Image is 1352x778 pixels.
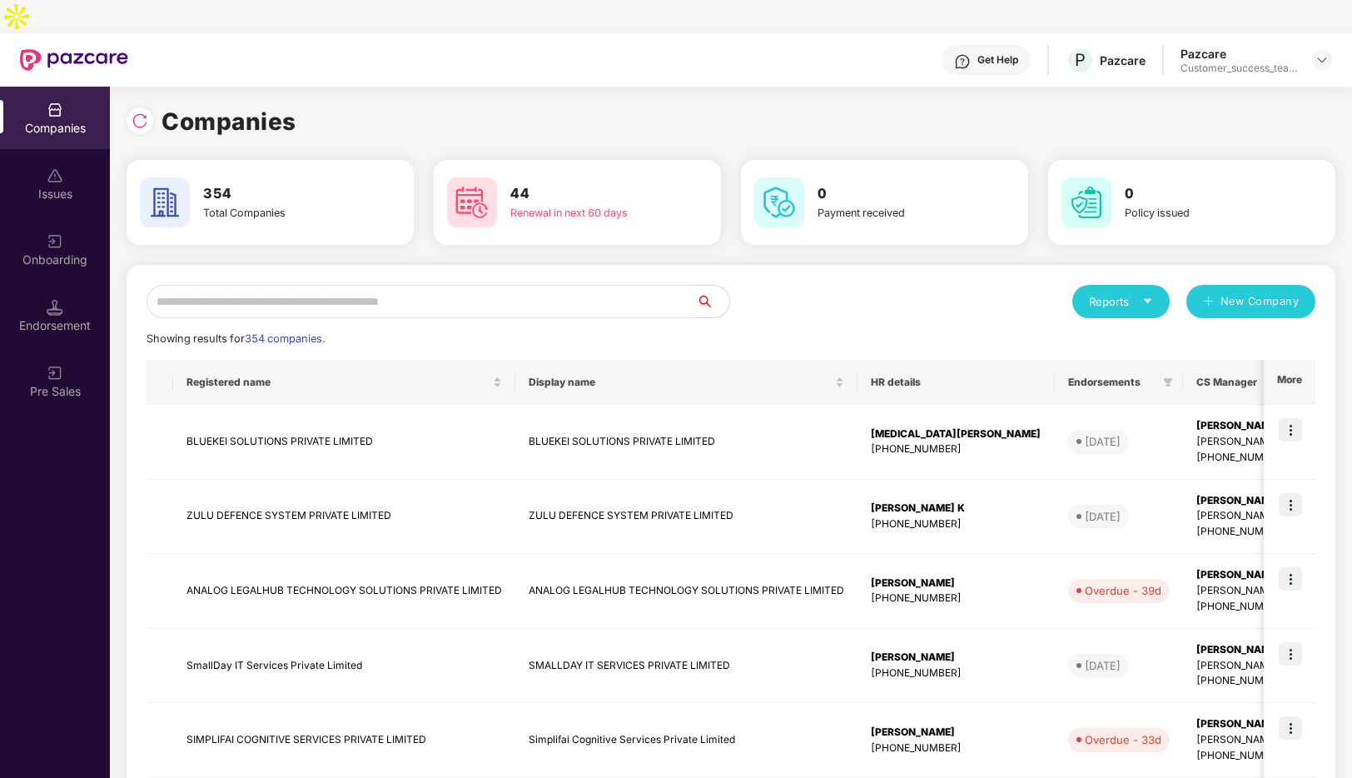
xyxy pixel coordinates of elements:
th: HR details [857,360,1055,405]
span: filter [1163,377,1173,387]
img: svg+xml;base64,PHN2ZyB4bWxucz0iaHR0cDovL3d3dy53My5vcmcvMjAwMC9zdmciIHdpZHRoPSI2MCIgaGVpZ2h0PSI2MC... [754,177,804,227]
td: ANALOG LEGALHUB TECHNOLOGY SOLUTIONS PRIVATE LIMITED [515,554,857,629]
span: caret-down [1142,296,1153,307]
span: 354 companies. [245,332,325,345]
img: svg+xml;base64,PHN2ZyB4bWxucz0iaHR0cDovL3d3dy53My5vcmcvMjAwMC9zdmciIHdpZHRoPSI2MCIgaGVpZ2h0PSI2MC... [1061,177,1111,227]
div: [PHONE_NUMBER] [871,666,1041,681]
img: icon [1279,567,1302,591]
button: plusNew Company [1186,285,1315,318]
div: [DATE] [1085,508,1121,525]
span: filter [1160,372,1176,392]
span: Endorsements [1068,376,1156,389]
div: [MEDICAL_DATA][PERSON_NAME] [871,426,1041,442]
img: svg+xml;base64,PHN2ZyB3aWR0aD0iMjAiIGhlaWdodD0iMjAiIHZpZXdCb3g9IjAgMCAyMCAyMCIgZmlsbD0ibm9uZSIgeG... [47,233,63,250]
div: Renewal in next 60 days [510,205,679,222]
div: [DATE] [1085,657,1121,674]
h3: 0 [1125,183,1294,205]
div: [PHONE_NUMBER] [871,741,1041,756]
img: svg+xml;base64,PHN2ZyBpZD0iSGVscC0zMngzMiIgeG1sbnM9Imh0dHA6Ly93d3cudzMub3JnLzIwMDAvc3ZnIiB3aWR0aD... [954,53,971,70]
span: Registered name [186,376,490,389]
img: icon [1279,642,1302,666]
img: svg+xml;base64,PHN2ZyB4bWxucz0iaHR0cDovL3d3dy53My5vcmcvMjAwMC9zdmciIHdpZHRoPSI2MCIgaGVpZ2h0PSI2MC... [447,177,497,227]
div: [PERSON_NAME] K [871,501,1041,516]
img: svg+xml;base64,PHN2ZyB4bWxucz0iaHR0cDovL3d3dy53My5vcmcvMjAwMC9zdmciIHdpZHRoPSI2MCIgaGVpZ2h0PSI2MC... [140,177,190,227]
td: SmallDay IT Services Private Limited [173,629,515,704]
div: Get Help [977,53,1018,67]
span: New Company [1220,293,1300,310]
td: ZULU DEFENCE SYSTEM PRIVATE LIMITED [173,480,515,555]
div: [PERSON_NAME] [871,650,1041,666]
h3: 44 [510,183,679,205]
div: [PHONE_NUMBER] [871,441,1041,457]
div: [PERSON_NAME] [871,725,1041,741]
img: New Pazcare Logo [20,49,128,71]
td: ANALOG LEGALHUB TECHNOLOGY SOLUTIONS PRIVATE LIMITED [173,554,515,629]
span: plus [1203,296,1214,309]
div: [PERSON_NAME] [871,576,1041,591]
div: [DATE] [1085,433,1121,450]
div: Overdue - 39d [1085,582,1161,599]
h3: 0 [818,183,987,205]
div: Total Companies [203,205,372,222]
div: [PHONE_NUMBER] [871,591,1041,606]
img: svg+xml;base64,PHN2ZyBpZD0iUmVsb2FkLTMyeDMyIiB4bWxucz0iaHR0cDovL3d3dy53My5vcmcvMjAwMC9zdmciIHdpZH... [132,112,148,129]
div: Customer_success_team_lead [1181,62,1297,75]
img: icon [1279,418,1302,441]
td: ZULU DEFENCE SYSTEM PRIVATE LIMITED [515,480,857,555]
span: search [695,295,729,308]
div: Policy issued [1125,205,1294,222]
img: icon [1279,493,1302,516]
th: More [1264,360,1315,405]
div: Pazcare [1100,52,1146,68]
img: svg+xml;base64,PHN2ZyBpZD0iRHJvcGRvd24tMzJ4MzIiIHhtbG5zPSJodHRwOi8vd3d3LnczLm9yZy8yMDAwL3N2ZyIgd2... [1315,53,1329,67]
div: [PHONE_NUMBER] [871,516,1041,532]
th: Registered name [173,360,515,405]
div: Reports [1089,293,1153,310]
td: BLUEKEI SOLUTIONS PRIVATE LIMITED [515,405,857,480]
img: svg+xml;base64,PHN2ZyBpZD0iQ29tcGFuaWVzIiB4bWxucz0iaHR0cDovL3d3dy53My5vcmcvMjAwMC9zdmciIHdpZHRoPS... [47,102,63,118]
div: Pazcare [1181,46,1297,62]
h3: 354 [203,183,372,205]
td: SMALLDAY IT SERVICES PRIVATE LIMITED [515,629,857,704]
img: svg+xml;base64,PHN2ZyB3aWR0aD0iMjAiIGhlaWdodD0iMjAiIHZpZXdCb3g9IjAgMCAyMCAyMCIgZmlsbD0ibm9uZSIgeG... [47,365,63,382]
span: P [1075,50,1086,70]
td: SIMPLIFAI COGNITIVE SERVICES PRIVATE LIMITED [173,703,515,778]
div: Payment received [818,205,987,222]
td: Simplifai Cognitive Services Private Limited [515,703,857,778]
img: icon [1279,716,1302,740]
img: svg+xml;base64,PHN2ZyB3aWR0aD0iMTQuNSIgaGVpZ2h0PSIxNC41IiB2aWV3Qm94PSIwIDAgMTYgMTYiIGZpbGw9Im5vbm... [47,299,63,316]
span: Display name [529,376,832,389]
td: BLUEKEI SOLUTIONS PRIVATE LIMITED [173,405,515,480]
img: svg+xml;base64,PHN2ZyBpZD0iSXNzdWVzX2Rpc2FibGVkIiB4bWxucz0iaHR0cDovL3d3dy53My5vcmcvMjAwMC9zdmciIH... [47,167,63,184]
h1: Companies [162,103,296,140]
th: Display name [515,360,857,405]
span: Showing results for [147,332,325,345]
div: Overdue - 33d [1085,731,1161,748]
button: search [695,285,730,318]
